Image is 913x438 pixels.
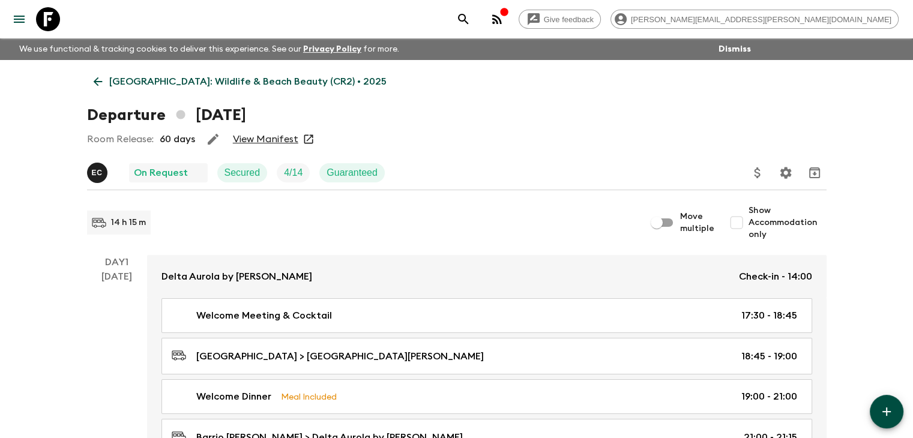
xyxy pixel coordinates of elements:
[537,15,600,24] span: Give feedback
[741,308,797,323] p: 17:30 - 18:45
[716,41,754,58] button: Dismiss
[92,168,103,178] p: E C
[233,133,298,145] a: View Manifest
[196,389,271,404] p: Welcome Dinner
[161,298,812,333] a: Welcome Meeting & Cocktail17:30 - 18:45
[196,349,484,364] p: [GEOGRAPHIC_DATA] > [GEOGRAPHIC_DATA][PERSON_NAME]
[14,38,404,60] p: We use functional & tracking cookies to deliver this experience. See our for more.
[7,7,31,31] button: menu
[109,74,387,89] p: [GEOGRAPHIC_DATA]: Wildlife & Beach Beauty (CR2) • 2025
[451,7,475,31] button: search adventures
[87,255,147,269] p: Day 1
[741,349,797,364] p: 18:45 - 19:00
[217,163,268,182] div: Secured
[87,132,154,146] p: Room Release:
[161,269,312,284] p: Delta Aurola by [PERSON_NAME]
[87,163,110,183] button: EC
[746,161,770,185] button: Update Price, Early Bird Discount and Costs
[161,379,812,414] a: Welcome DinnerMeal Included19:00 - 21:00
[284,166,303,180] p: 4 / 14
[87,70,393,94] a: [GEOGRAPHIC_DATA]: Wildlife & Beach Beauty (CR2) • 2025
[624,15,898,24] span: [PERSON_NAME][EMAIL_ADDRESS][PERSON_NAME][DOMAIN_NAME]
[147,255,827,298] a: Delta Aurola by [PERSON_NAME]Check-in - 14:00
[87,103,246,127] h1: Departure [DATE]
[327,166,378,180] p: Guaranteed
[519,10,601,29] a: Give feedback
[303,45,361,53] a: Privacy Policy
[739,269,812,284] p: Check-in - 14:00
[196,308,332,323] p: Welcome Meeting & Cocktail
[680,211,715,235] span: Move multiple
[224,166,261,180] p: Secured
[749,205,827,241] span: Show Accommodation only
[610,10,899,29] div: [PERSON_NAME][EMAIL_ADDRESS][PERSON_NAME][DOMAIN_NAME]
[281,390,337,403] p: Meal Included
[87,166,110,176] span: Eduardo Caravaca
[741,389,797,404] p: 19:00 - 21:00
[774,161,798,185] button: Settings
[160,132,195,146] p: 60 days
[161,338,812,374] a: [GEOGRAPHIC_DATA] > [GEOGRAPHIC_DATA][PERSON_NAME]18:45 - 19:00
[803,161,827,185] button: Archive (Completed, Cancelled or Unsynced Departures only)
[277,163,310,182] div: Trip Fill
[111,217,146,229] p: 14 h 15 m
[134,166,188,180] p: On Request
